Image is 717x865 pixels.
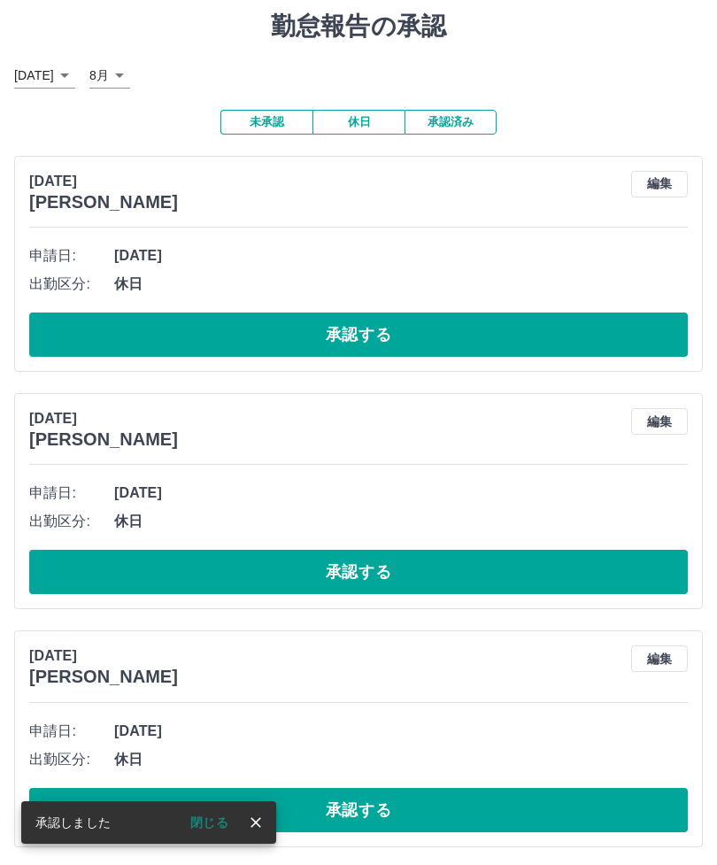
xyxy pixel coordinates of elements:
[29,274,114,295] span: 出勤区分:
[29,788,688,832] button: 承認する
[114,721,688,742] span: [DATE]
[29,192,178,212] h3: [PERSON_NAME]
[243,809,269,836] button: close
[14,12,703,42] h1: 勤怠報告の承認
[29,429,178,450] h3: [PERSON_NAME]
[29,313,688,357] button: 承認する
[29,645,178,667] p: [DATE]
[29,667,178,687] h3: [PERSON_NAME]
[29,721,114,742] span: 申請日:
[29,171,178,192] p: [DATE]
[631,171,688,197] button: 編集
[631,408,688,435] button: 編集
[29,511,114,532] span: 出勤区分:
[405,110,497,135] button: 承認済み
[114,749,688,770] span: 休日
[220,110,312,135] button: 未承認
[114,274,688,295] span: 休日
[176,809,243,836] button: 閉じる
[29,483,114,504] span: 申請日:
[114,483,688,504] span: [DATE]
[114,245,688,266] span: [DATE]
[89,63,130,89] div: 8月
[312,110,405,135] button: 休日
[29,245,114,266] span: 申請日:
[114,511,688,532] span: 休日
[14,63,75,89] div: [DATE]
[631,645,688,672] button: 編集
[29,408,178,429] p: [DATE]
[29,550,688,594] button: 承認する
[29,749,114,770] span: 出勤区分:
[35,807,111,838] div: 承認しました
